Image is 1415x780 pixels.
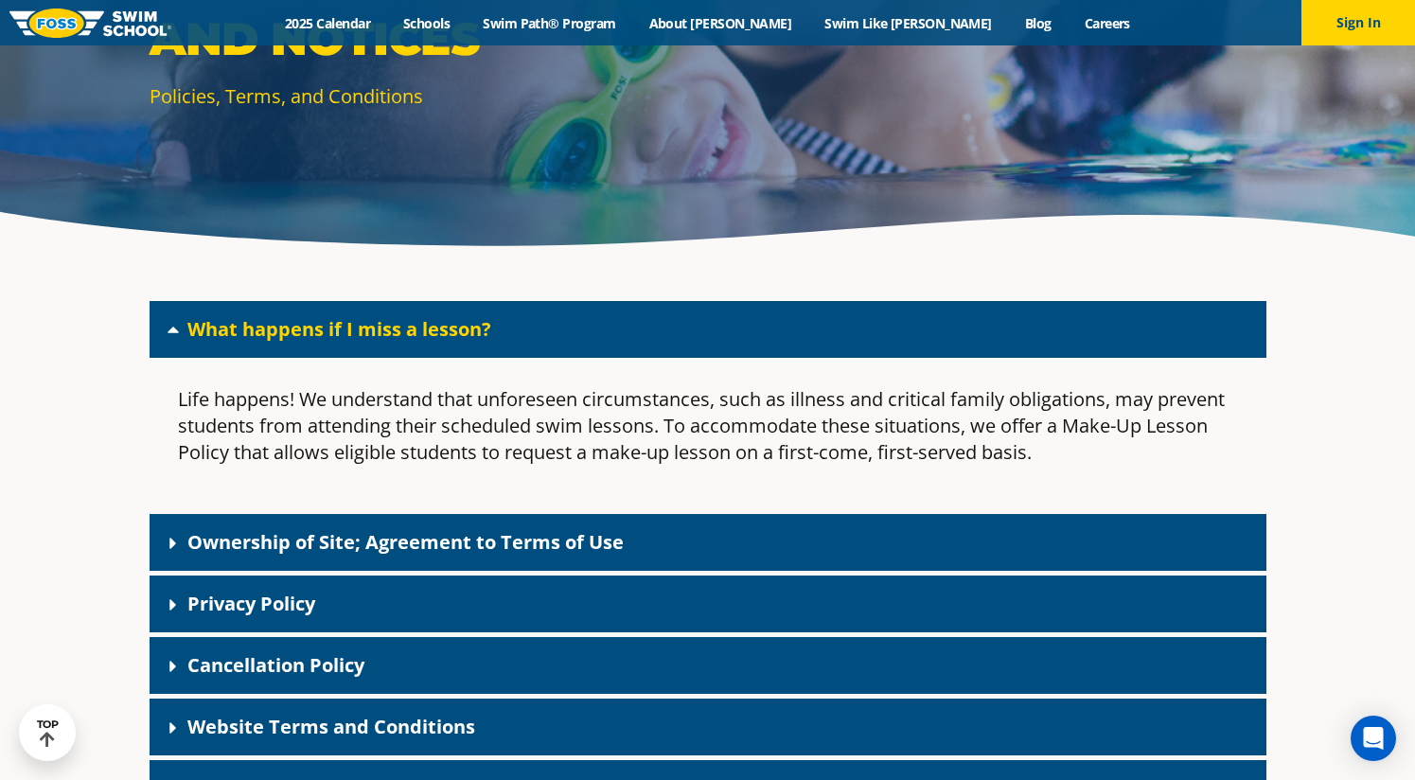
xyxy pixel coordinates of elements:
[150,358,1266,509] div: What happens if I miss a lesson?
[9,9,171,38] img: FOSS Swim School Logo
[1351,716,1396,761] div: Open Intercom Messenger
[1068,14,1146,32] a: Careers
[178,386,1238,466] p: Life happens! We understand that unforeseen circumstances, such as illness and critical family ob...
[150,576,1266,632] div: Privacy Policy
[150,82,699,110] p: Policies, Terms, and Conditions
[187,529,624,555] a: Ownership of Site; Agreement to Terms of Use
[1008,14,1068,32] a: Blog
[37,718,59,748] div: TOP
[187,714,475,739] a: Website Terms and Conditions
[632,14,808,32] a: About [PERSON_NAME]
[187,652,364,678] a: Cancellation Policy
[150,699,1266,755] div: Website Terms and Conditions
[808,14,1009,32] a: Swim Like [PERSON_NAME]
[187,316,491,342] a: What happens if I miss a lesson?
[187,591,315,616] a: Privacy Policy
[269,14,387,32] a: 2025 Calendar
[387,14,467,32] a: Schools
[150,514,1266,571] div: Ownership of Site; Agreement to Terms of Use
[467,14,632,32] a: Swim Path® Program
[150,301,1266,358] div: What happens if I miss a lesson?
[150,637,1266,694] div: Cancellation Policy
